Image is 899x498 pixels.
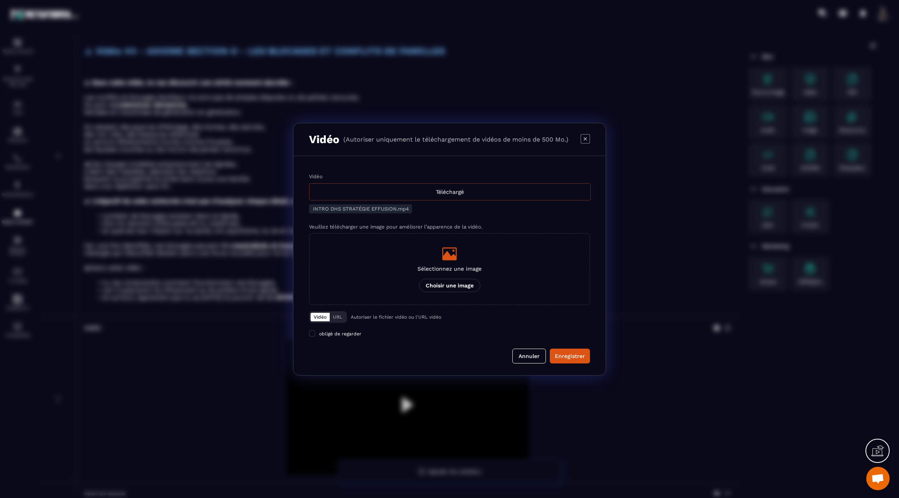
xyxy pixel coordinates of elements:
[309,224,482,230] label: Veuillez télécharger une image pour améliorer l’apparence de la vidéo.
[319,331,361,337] span: obligé de regarder
[313,206,409,212] span: INTRO DHS STRATÉGIE EFFUSION.mp4
[343,136,569,143] p: (Autoriser uniquement le téléchargement de vidéos de moins de 500 Mo.)
[418,266,481,272] p: Sélectionnez une image
[309,174,323,179] label: Vidéo
[309,183,591,200] div: Téléchargé
[550,349,590,363] button: Enregistrer
[512,349,546,363] button: Annuler
[330,313,345,321] button: URL
[419,279,480,292] p: Choisir une image
[555,352,585,360] div: Enregistrer
[311,313,330,321] button: Vidéo
[866,467,890,490] div: Ouvrir le chat
[351,314,441,320] p: Autoriser le fichier vidéo ou l'URL vidéo
[309,133,339,146] h3: Vidéo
